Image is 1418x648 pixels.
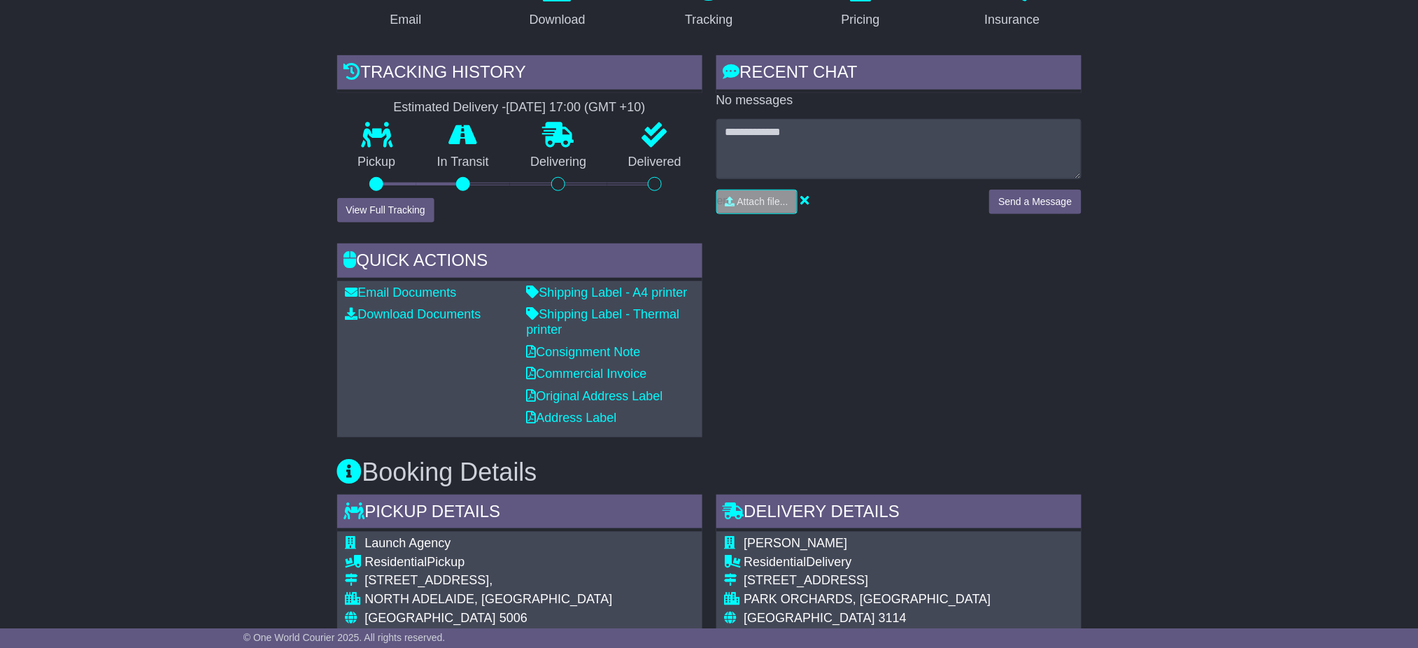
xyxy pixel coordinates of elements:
[346,307,481,321] a: Download Documents
[530,10,586,29] div: Download
[527,389,663,403] a: Original Address Label
[365,555,427,569] span: Residential
[842,10,880,29] div: Pricing
[716,93,1082,108] p: No messages
[527,345,641,359] a: Consignment Note
[744,555,807,569] span: Residential
[879,611,907,625] span: 3114
[337,495,702,533] div: Pickup Details
[337,458,1082,486] h3: Booking Details
[506,100,646,115] div: [DATE] 17:00 (GMT +10)
[716,495,1082,533] div: Delivery Details
[365,611,496,625] span: [GEOGRAPHIC_DATA]
[527,307,680,337] a: Shipping Label - Thermal printer
[346,286,457,300] a: Email Documents
[985,10,1040,29] div: Insurance
[499,611,527,625] span: 5006
[365,555,613,570] div: Pickup
[744,611,875,625] span: [GEOGRAPHIC_DATA]
[365,536,451,550] span: Launch Agency
[685,10,732,29] div: Tracking
[337,198,434,223] button: View Full Tracking
[716,55,1082,93] div: RECENT CHAT
[744,573,991,589] div: [STREET_ADDRESS]
[365,573,613,589] div: [STREET_ADDRESS],
[337,244,702,281] div: Quick Actions
[989,190,1081,214] button: Send a Message
[337,155,417,170] p: Pickup
[337,55,702,93] div: Tracking history
[365,592,613,607] div: NORTH ADELAIDE, [GEOGRAPHIC_DATA]
[390,10,421,29] div: Email
[243,632,446,643] span: © One World Courier 2025. All rights reserved.
[744,592,991,607] div: PARK ORCHARDS, [GEOGRAPHIC_DATA]
[744,555,991,570] div: Delivery
[527,286,688,300] a: Shipping Label - A4 printer
[416,155,510,170] p: In Transit
[607,155,702,170] p: Delivered
[527,411,617,425] a: Address Label
[527,367,647,381] a: Commercial Invoice
[510,155,608,170] p: Delivering
[337,100,702,115] div: Estimated Delivery -
[744,536,848,550] span: [PERSON_NAME]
